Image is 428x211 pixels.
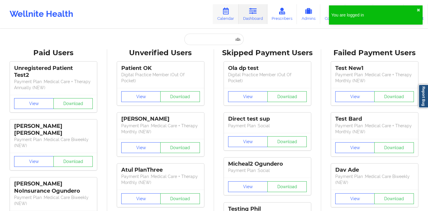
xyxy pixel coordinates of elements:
[4,48,103,58] div: Paid Users
[14,79,93,91] p: Payment Plan : Medical Care + Therapy Annually (NEW)
[331,12,417,18] div: You are logged in
[228,72,307,84] p: Digital Practice Member (Out Of Pocket)
[228,181,268,192] button: View
[121,193,161,204] button: View
[14,123,93,137] div: [PERSON_NAME] [PERSON_NAME]
[121,72,200,84] p: Digital Practice Member (Out Of Pocket)
[14,156,54,167] button: View
[14,194,93,206] p: Payment Plan : Medical Care Biweekly (NEW)
[14,180,93,194] div: [PERSON_NAME] NoInsurance Ogundero
[213,4,239,24] a: Calendar
[267,91,307,102] button: Download
[121,173,200,185] p: Payment Plan : Medical Care + Therapy Monthly (NEW)
[335,65,414,72] div: Test New1
[297,4,320,24] a: Admins
[228,123,307,129] p: Payment Plan : Social
[160,91,200,102] button: Download
[121,142,161,153] button: View
[267,181,307,192] button: Download
[228,167,307,173] p: Payment Plan : Social
[228,116,307,122] div: Direct test sup
[160,142,200,153] button: Download
[121,116,200,122] div: [PERSON_NAME]
[14,137,93,149] p: Payment Plan : Medical Care Biweekly (NEW)
[228,161,307,167] div: Micheal2 Ogundero
[320,4,345,24] a: Coaches
[121,65,200,72] div: Patient OK
[53,156,93,167] button: Download
[325,48,424,58] div: Failed Payment Users
[335,116,414,122] div: Test Bard
[121,167,200,173] div: Atul PlanThree
[218,48,317,58] div: Skipped Payment Users
[121,123,200,135] p: Payment Plan : Medical Care + Therapy Monthly (NEW)
[335,91,375,102] button: View
[121,91,161,102] button: View
[335,173,414,185] p: Payment Plan : Medical Care Biweekly (NEW)
[374,193,414,204] button: Download
[53,98,93,109] button: Download
[335,167,414,173] div: Dav Ade
[418,84,428,108] a: Report Bug
[374,142,414,153] button: Download
[374,91,414,102] button: Download
[267,4,297,24] a: Prescribers
[335,72,414,84] p: Payment Plan : Medical Care + Therapy Monthly (NEW)
[239,4,267,24] a: Dashboard
[14,98,54,109] button: View
[335,142,375,153] button: View
[335,123,414,135] p: Payment Plan : Medical Care + Therapy Monthly (NEW)
[267,136,307,147] button: Download
[228,91,268,102] button: View
[228,136,268,147] button: View
[417,8,420,13] button: close
[14,65,93,79] div: Unregistered Patient Test2
[111,48,210,58] div: Unverified Users
[160,193,200,204] button: Download
[335,193,375,204] button: View
[228,65,307,72] div: Ola dp test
